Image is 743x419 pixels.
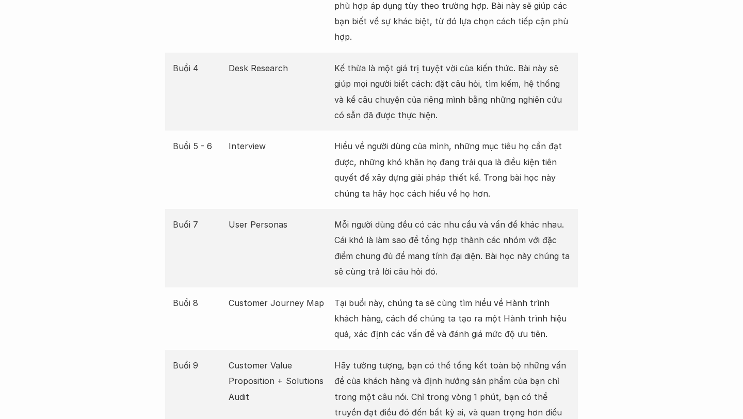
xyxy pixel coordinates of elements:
p: Kế thừa là một giá trị tuyệt vời của kiến thức. Bài này sẽ giúp mọi người biết cách: đặt câu hỏi,... [334,60,570,123]
p: Tại buổi này, chúng ta sẽ cùng tìm hiểu về Hành trình khách hàng, cách để chúng ta tạo ra một Hàn... [334,295,570,342]
p: Buổi 9 [173,358,223,373]
p: Buổi 5 - 6 [173,138,223,154]
p: Desk Research [229,60,330,76]
p: User Personas [229,217,330,232]
p: Customer Value Proposition + Solutions Audit [229,358,330,405]
p: Buổi 4 [173,60,223,76]
p: Buổi 8 [173,295,223,311]
p: Mỗi người dùng đều có các nhu cầu và vấn đề khác nhau. Cái khó là làm sao để tổng hợp thành các n... [334,217,570,280]
p: Interview [229,138,330,154]
p: Buổi 7 [173,217,223,232]
p: Hiểu về người dùng của mình, những mục tiêu họ cần đạt được, những khó khăn họ đang trải qua là đ... [334,138,570,201]
p: Customer Journey Map [229,295,330,311]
